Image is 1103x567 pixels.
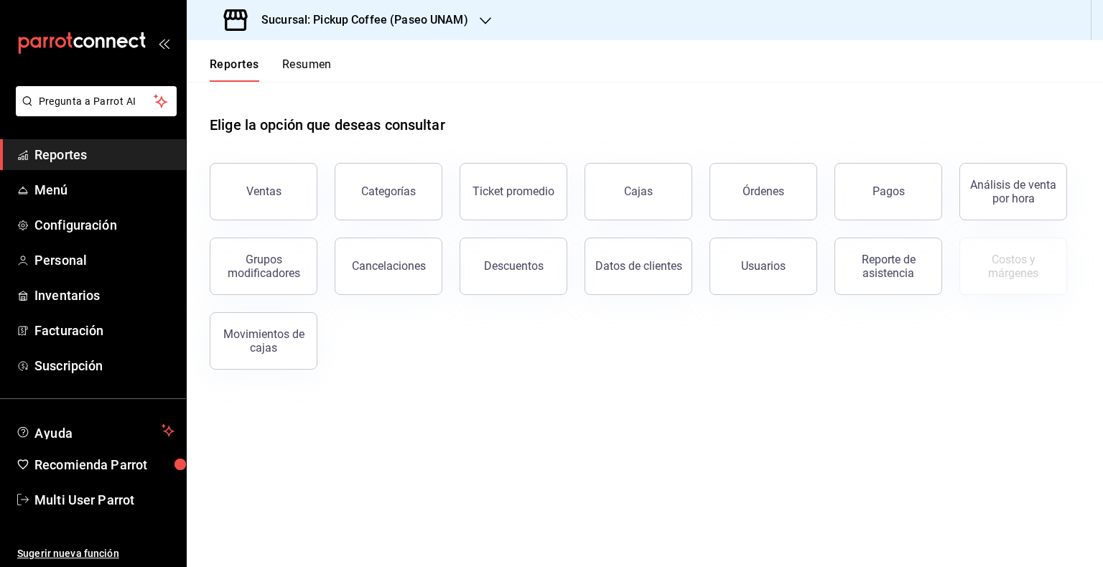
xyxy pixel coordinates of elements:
button: Ticket promedio [460,163,567,220]
div: Ticket promedio [473,184,554,198]
div: Cajas [624,184,653,198]
button: Grupos modificadores [210,238,317,295]
button: Reporte de asistencia [834,238,942,295]
span: Recomienda Parrot [34,455,174,474]
span: Personal [34,250,174,270]
button: Cajas [585,163,692,220]
div: Datos de clientes [595,259,682,273]
span: Configuración [34,215,174,235]
div: Costos y márgenes [969,253,1058,280]
button: Descuentos [460,238,567,295]
button: Pregunta a Parrot AI [16,86,177,116]
h1: Elige la opción que deseas consultar [210,114,445,136]
button: Análisis de venta por hora [959,163,1067,220]
span: Ayuda [34,422,156,439]
button: Ventas [210,163,317,220]
button: Datos de clientes [585,238,692,295]
button: open_drawer_menu [158,37,169,49]
span: Menú [34,180,174,200]
span: Inventarios [34,286,174,305]
span: Facturación [34,321,174,340]
span: Pregunta a Parrot AI [39,94,154,109]
div: Categorías [361,184,416,198]
span: Reportes [34,145,174,164]
button: Contrata inventarios para ver este reporte [959,238,1067,295]
button: Cancelaciones [335,238,442,295]
span: Multi User Parrot [34,490,174,510]
button: Usuarios [709,238,817,295]
div: Descuentos [484,259,544,273]
div: Movimientos de cajas [219,327,308,355]
span: Sugerir nueva función [17,546,174,561]
div: Cancelaciones [352,259,426,273]
div: Grupos modificadores [219,253,308,280]
div: Órdenes [743,184,784,198]
button: Reportes [210,57,259,82]
button: Resumen [282,57,332,82]
div: Reporte de asistencia [844,253,933,280]
button: Pagos [834,163,942,220]
div: Pagos [872,184,905,198]
div: Análisis de venta por hora [969,178,1058,205]
button: Movimientos de cajas [210,312,317,370]
button: Categorías [335,163,442,220]
button: Órdenes [709,163,817,220]
span: Suscripción [34,356,174,375]
div: Ventas [246,184,281,198]
h3: Sucursal: Pickup Coffee (Paseo UNAM) [250,11,468,29]
div: Usuarios [741,259,786,273]
div: navigation tabs [210,57,332,82]
a: Pregunta a Parrot AI [10,104,177,119]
